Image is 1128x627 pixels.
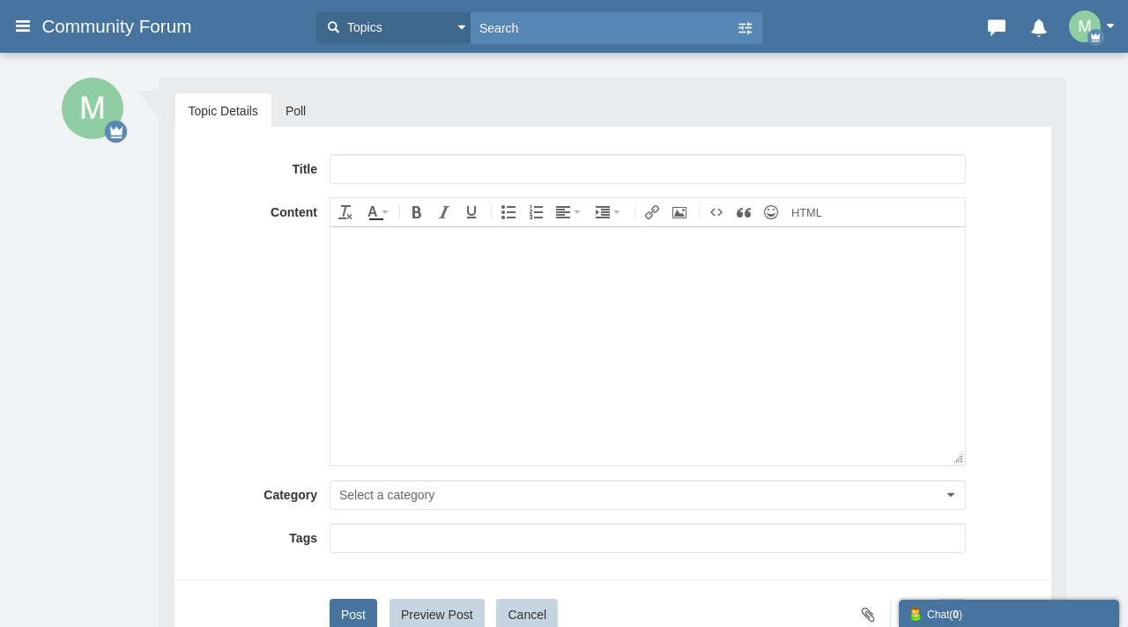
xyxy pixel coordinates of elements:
[339,488,434,502] span: Select a category
[953,609,959,621] strong: 0
[272,93,319,129] a: Poll
[731,200,756,225] div: Quote
[666,200,692,225] div: Insert Photo
[189,523,330,547] label: Tags
[550,200,588,225] div: Align
[949,609,962,621] span: ( )
[41,16,204,37] span: Community Forum
[590,200,627,225] div: Indent
[785,200,827,225] div: Source code
[394,200,429,225] div: Bold
[189,197,330,221] label: Content
[458,200,484,225] div: Underline
[486,200,521,225] div: Bullet list
[343,18,382,37] span: Topics
[1069,11,1101,42] img: SIZAaAYSVWuKsFwKGCSAsw+FROgRSI4CwUkuc9ULAMAGEZTg8SodAagQQVmqJs14IGCaAsAyHR+kQSI0AwkotcdYLAcMEEJbh...
[316,12,471,43] button: Topics
[330,480,966,510] button: Select a category
[62,77,123,139] img: SIZAaAYSVWuKsFwKGCSAsw+FROgRSI4CwUkuc9ULAMAGEZTg8SodAagQQVmqJs14IGCaAsAyHR+kQSI0AwkotcdYLAcMEEJbh...
[471,12,736,43] input: Search
[431,200,456,225] div: Italic
[41,11,308,42] a: Community Forum
[360,200,392,225] div: Text color
[908,604,1110,623] div: Chat
[523,200,548,225] div: Numbered list
[332,200,358,225] div: Clear formatting
[189,154,330,178] label: Title
[629,200,664,225] div: Insert Link (Ctrl+K)
[758,200,783,225] div: Insert Emoji
[330,227,965,465] iframe: Rich Text Area. Press ALT-F9 for menu. Press ALT-F10 for toolbar. Press ALT-0 for help
[694,200,729,225] div: Insert code
[189,480,330,504] label: Category
[175,93,271,129] a: Topic Details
